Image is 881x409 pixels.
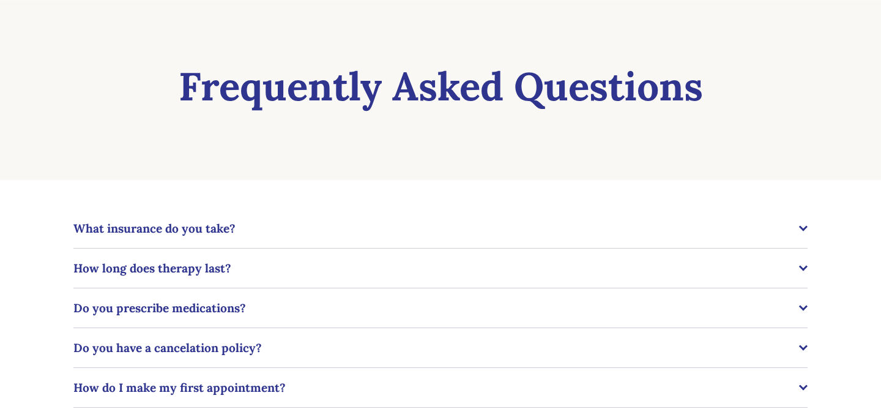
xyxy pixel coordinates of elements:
[73,209,808,248] button: What insurance do you take?
[73,328,808,367] button: Do you have a cancelation policy?
[73,249,808,288] button: How long does therapy last?
[73,301,799,315] span: Do you prescribe medications?
[73,221,799,236] span: What insurance do you take?
[73,288,808,328] button: Do you prescribe medications?
[73,261,799,276] span: How long does therapy last?
[73,368,808,407] button: How do I make my first appointment?
[73,380,799,395] span: How do I make my first appointment?
[73,64,808,109] h1: Frequently Asked Questions
[73,340,799,355] span: Do you have a cancelation policy?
